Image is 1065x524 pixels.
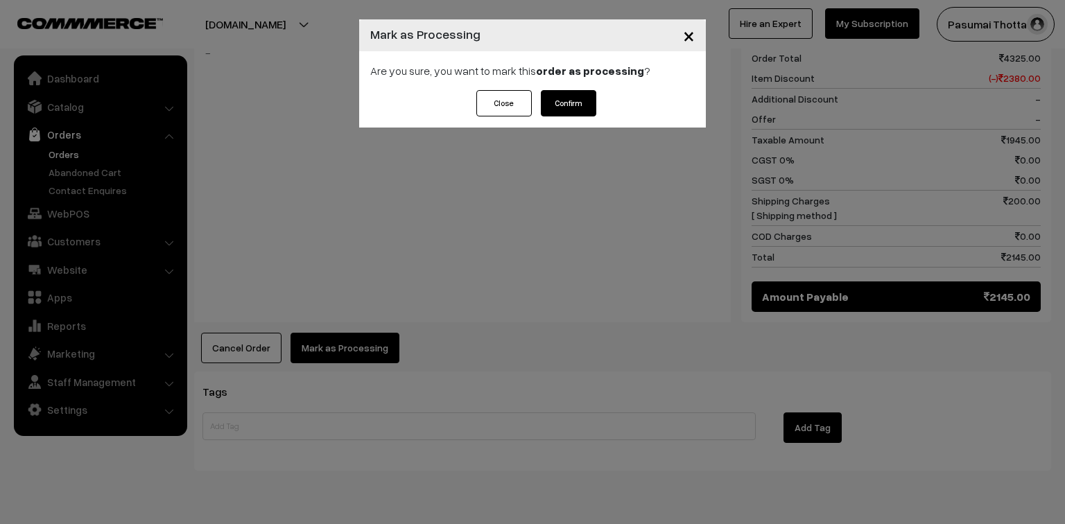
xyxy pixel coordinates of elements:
button: Confirm [541,90,596,116]
div: Are you sure, you want to mark this ? [359,51,706,90]
h4: Mark as Processing [370,25,480,44]
strong: order as processing [536,64,644,78]
button: Close [476,90,532,116]
span: × [683,22,695,48]
button: Close [672,14,706,57]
